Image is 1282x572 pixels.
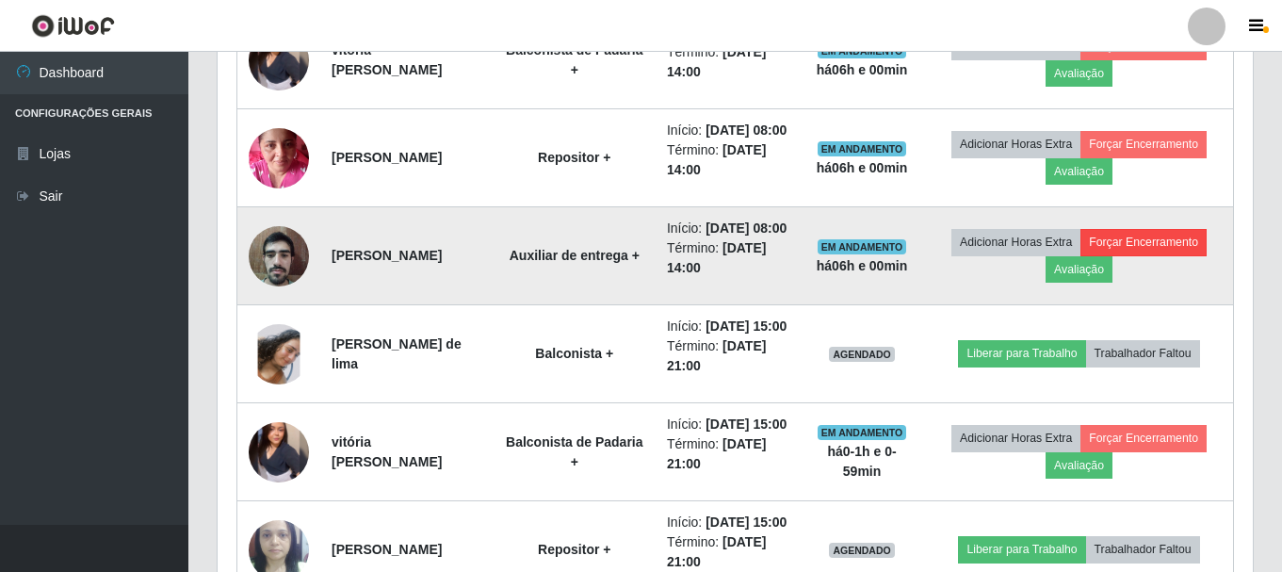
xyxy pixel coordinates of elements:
[667,434,787,474] li: Término:
[817,62,908,77] strong: há 06 h e 00 min
[706,319,787,334] time: [DATE] 15:00
[538,150,610,165] strong: Repositor +
[818,141,907,156] span: EM ANDAMENTO
[951,131,1080,157] button: Adicionar Horas Extra
[706,123,787,138] time: [DATE] 08:00
[706,417,787,432] time: [DATE] 15:00
[706,221,787,236] time: [DATE] 08:00
[951,425,1080,451] button: Adicionar Horas Extra
[1080,229,1207,255] button: Forçar Encerramento
[829,543,895,558] span: AGENDADO
[1086,536,1200,563] button: Trabalhador Faltou
[667,415,787,434] li: Início:
[510,248,640,263] strong: Auxiliar de entrega +
[958,340,1085,367] button: Liberar para Trabalho
[506,42,643,77] strong: Balconista de Padaria +
[818,239,907,254] span: EM ANDAMENTO
[249,216,309,296] img: 1734364462584.jpeg
[1086,340,1200,367] button: Trabalhador Faltou
[958,536,1085,563] button: Liberar para Trabalho
[538,542,610,557] strong: Repositor +
[827,444,896,479] strong: há 0-1 h e 0-59 min
[1046,60,1112,87] button: Avaliação
[667,42,787,82] li: Término:
[1080,131,1207,157] button: Forçar Encerramento
[332,542,442,557] strong: [PERSON_NAME]
[951,229,1080,255] button: Adicionar Horas Extra
[667,513,787,532] li: Início:
[249,30,309,90] img: 1746551747350.jpeg
[535,346,613,361] strong: Balconista +
[31,14,115,38] img: CoreUI Logo
[332,336,462,371] strong: [PERSON_NAME] de lima
[249,422,309,482] img: 1746551747350.jpeg
[667,219,787,238] li: Início:
[706,515,787,530] time: [DATE] 15:00
[332,248,442,263] strong: [PERSON_NAME]
[667,336,787,376] li: Término:
[817,258,908,273] strong: há 06 h e 00 min
[667,140,787,180] li: Término:
[332,150,442,165] strong: [PERSON_NAME]
[667,238,787,278] li: Término:
[829,347,895,362] span: AGENDADO
[506,434,643,469] strong: Balconista de Padaria +
[667,532,787,572] li: Término:
[667,121,787,140] li: Início:
[332,42,442,77] strong: vitória [PERSON_NAME]
[1080,425,1207,451] button: Forçar Encerramento
[332,434,442,469] strong: vitória [PERSON_NAME]
[818,425,907,440] span: EM ANDAMENTO
[249,118,309,198] img: 1731929683743.jpeg
[817,160,908,175] strong: há 06 h e 00 min
[1046,158,1112,185] button: Avaliação
[667,317,787,336] li: Início:
[249,317,309,392] img: 1716660335684.jpeg
[1046,452,1112,479] button: Avaliação
[1046,256,1112,283] button: Avaliação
